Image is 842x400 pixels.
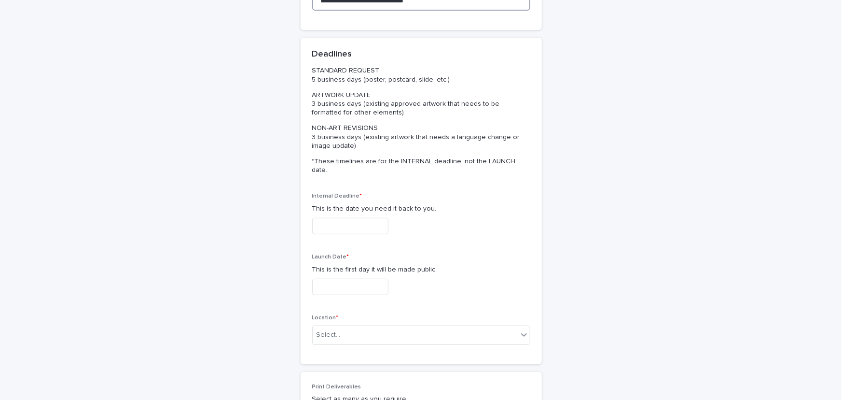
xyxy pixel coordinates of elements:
span: Print Deliverables [312,384,361,390]
p: *These timelines are for the INTERNAL deadline, not the LAUNCH date. [312,157,526,174]
h2: Deadlines [312,49,352,60]
p: This is the first day it will be made public. [312,265,530,275]
p: This is the date you need it back to you. [312,204,530,214]
span: Internal Deadline [312,193,362,199]
span: Launch Date [312,254,349,260]
p: NON-ART REVISIONS 3 business days (existing artwork that needs a language change or image update) [312,124,526,150]
p: STANDARD REQUEST 5 business days (poster, postcard, slide, etc.) [312,66,526,84]
span: Location [312,315,339,321]
p: ARTWORK UPDATE 3 business days (existing approved artwork that needs to be formatted for other el... [312,91,526,117]
div: Select... [317,330,341,340]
